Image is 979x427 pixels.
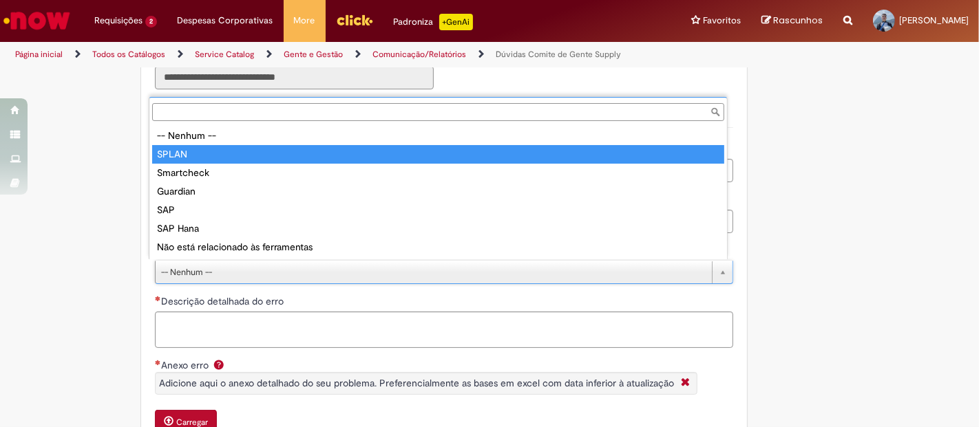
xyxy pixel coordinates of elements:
[152,219,724,238] div: SAP Hana
[152,145,724,164] div: SPLAN
[149,124,727,259] ul: Caso seu problema esteja em alguma das ferramentas, selecione abaixo:
[152,182,724,201] div: Guardian
[152,238,724,256] div: Não está relacionado às ferramentas
[152,164,724,182] div: Smartcheck
[152,201,724,219] div: SAP
[152,127,724,145] div: -- Nenhum --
